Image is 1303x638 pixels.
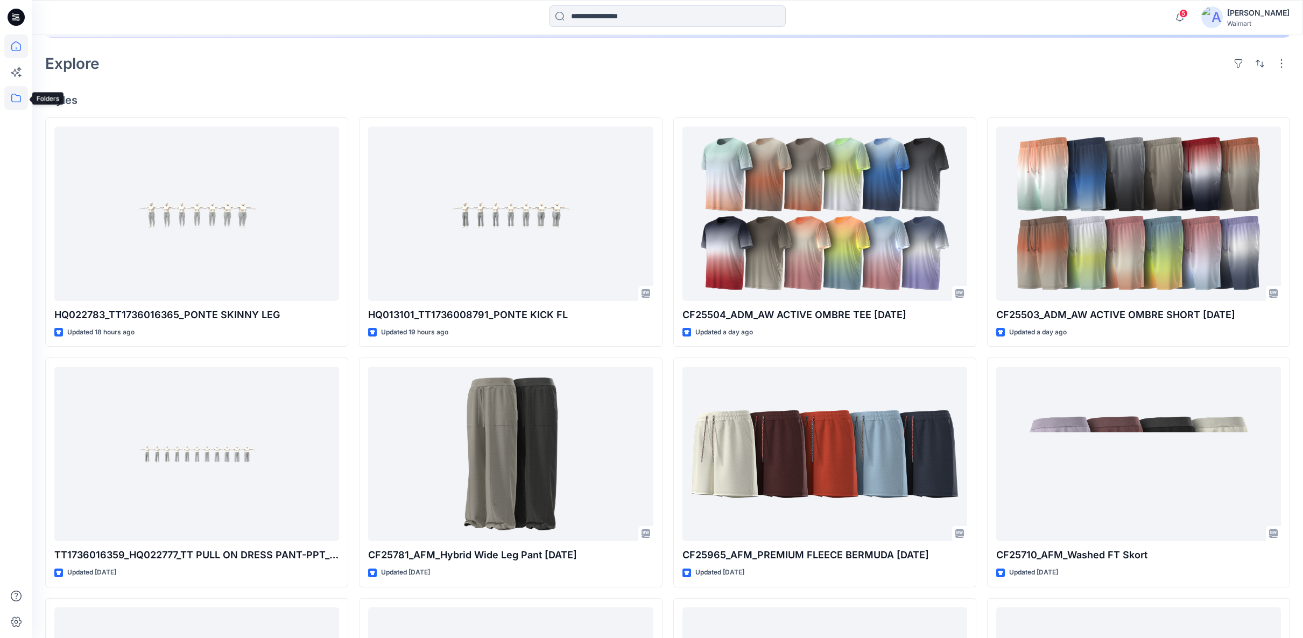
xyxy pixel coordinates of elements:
[1227,19,1290,27] div: Walmart
[682,367,967,541] a: CF25965_AFM_PREMIUM FLEECE BERMUDA 24JUL25
[54,307,339,322] p: HQ022783_TT1736016365_PONTE SKINNY LEG
[996,307,1281,322] p: CF25503_ADM_AW ACTIVE OMBRE SHORT [DATE]
[996,367,1281,541] a: CF25710_AFM_Washed FT Skort
[1009,567,1058,578] p: Updated [DATE]
[1201,6,1223,28] img: avatar
[381,567,430,578] p: Updated [DATE]
[67,567,116,578] p: Updated [DATE]
[682,548,967,563] p: CF25965_AFM_PREMIUM FLEECE BERMUDA [DATE]
[54,367,339,541] a: TT1736016359_HQ022777_TT PULL ON DRESS PANT-PPT_Size set
[682,127,967,301] a: CF25504_ADM_AW ACTIVE OMBRE TEE 23MAY25
[368,367,653,541] a: CF25781_AFM_Hybrid Wide Leg Pant 24JUL25
[54,127,339,301] a: HQ022783_TT1736016365_PONTE SKINNY LEG
[45,55,100,72] h2: Explore
[695,327,753,338] p: Updated a day ago
[996,127,1281,301] a: CF25503_ADM_AW ACTIVE OMBRE SHORT 23MAY25
[381,327,448,338] p: Updated 19 hours ago
[996,548,1281,563] p: CF25710_AFM_Washed FT Skort
[67,327,135,338] p: Updated 18 hours ago
[54,548,339,563] p: TT1736016359_HQ022777_TT PULL ON DRESS PANT-PPT_Size set
[1227,6,1290,19] div: [PERSON_NAME]
[368,127,653,301] a: HQ013101_TT1736008791_PONTE KICK FL
[368,307,653,322] p: HQ013101_TT1736008791_PONTE KICK FL
[368,548,653,563] p: CF25781_AFM_Hybrid Wide Leg Pant [DATE]
[695,567,744,578] p: Updated [DATE]
[1009,327,1067,338] p: Updated a day ago
[1179,9,1188,18] span: 5
[45,94,1290,107] h4: Styles
[682,307,967,322] p: CF25504_ADM_AW ACTIVE OMBRE TEE [DATE]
